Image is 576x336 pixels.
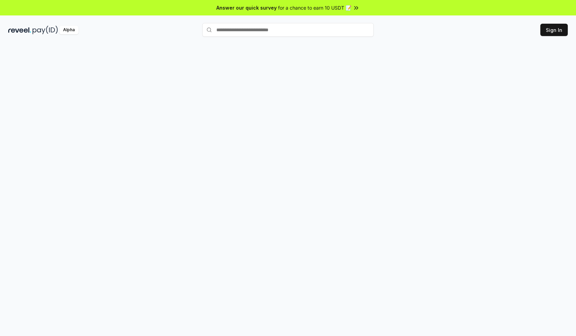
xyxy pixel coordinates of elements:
[278,4,351,11] span: for a chance to earn 10 USDT 📝
[59,26,79,34] div: Alpha
[8,26,31,34] img: reveel_dark
[540,24,568,36] button: Sign In
[33,26,58,34] img: pay_id
[216,4,277,11] span: Answer our quick survey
